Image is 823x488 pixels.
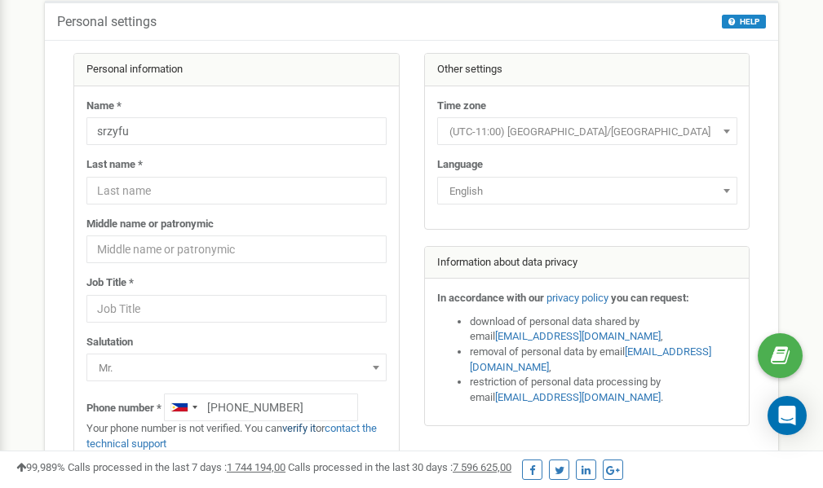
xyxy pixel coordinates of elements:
[288,461,511,473] span: Calls processed in the last 30 days :
[86,275,134,291] label: Job Title *
[443,180,732,203] span: English
[92,357,381,380] span: Mr.
[437,157,483,173] label: Language
[768,396,807,435] div: Open Intercom Messenger
[164,393,358,421] input: +1-800-555-55-55
[86,295,387,323] input: Job Title
[86,335,133,350] label: Salutation
[495,330,661,342] a: [EMAIL_ADDRESS][DOMAIN_NAME]
[86,235,387,263] input: Middle name or patronymic
[437,292,544,304] strong: In accordance with our
[453,461,511,473] u: 7 596 625,00
[437,99,486,114] label: Time zone
[495,391,661,403] a: [EMAIL_ADDRESS][DOMAIN_NAME]
[86,421,387,451] p: Your phone number is not verified. You can or
[86,422,377,450] a: contact the technical support
[437,117,737,145] span: (UTC-11:00) Pacific/Midway
[470,345,737,375] li: removal of personal data by email ,
[437,177,737,204] span: English
[86,354,387,381] span: Mr.
[86,99,122,114] label: Name *
[16,461,65,473] span: 99,989%
[425,247,750,279] div: Information about data privacy
[282,422,316,434] a: verify it
[86,177,387,204] input: Last name
[546,292,608,304] a: privacy policy
[86,157,143,173] label: Last name *
[425,54,750,86] div: Other settings
[74,54,399,86] div: Personal information
[86,401,162,416] label: Phone number *
[86,217,214,232] label: Middle name or patronymic
[57,15,157,29] h5: Personal settings
[165,394,202,420] div: Telephone country code
[611,292,689,304] strong: you can request:
[722,15,766,29] button: HELP
[227,461,285,473] u: 1 744 194,00
[470,345,711,373] a: [EMAIL_ADDRESS][DOMAIN_NAME]
[470,375,737,405] li: restriction of personal data processing by email .
[68,461,285,473] span: Calls processed in the last 7 days :
[86,117,387,145] input: Name
[470,314,737,345] li: download of personal data shared by email ,
[443,121,732,143] span: (UTC-11:00) Pacific/Midway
